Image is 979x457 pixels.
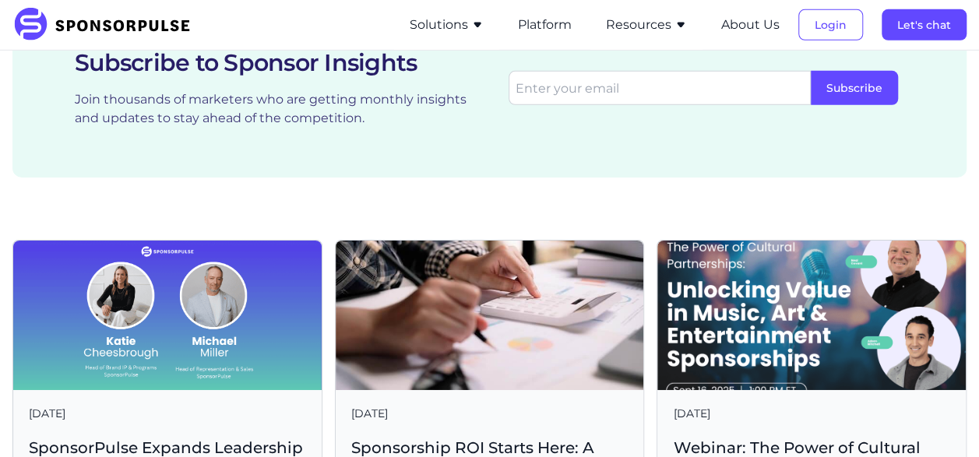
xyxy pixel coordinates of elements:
a: About Us [721,18,780,32]
span: [DATE] [673,406,950,421]
a: Login [798,18,863,32]
button: Let's chat [882,9,967,40]
img: Getty Images courtesy of Unsplash [336,241,644,390]
iframe: Chat Widget [901,382,979,457]
h2: Subscribe to Sponsor Insights [75,48,477,78]
button: Login [798,9,863,40]
button: Solutions [410,16,484,34]
button: Subscribe [811,71,898,105]
span: [DATE] [29,406,306,421]
p: Join thousands of marketers who are getting monthly insights and updates to stay ahead of the com... [75,90,477,128]
span: [DATE] [351,406,629,421]
input: Enter your email [509,71,812,105]
img: SponsorPulse [12,8,202,42]
button: Resources [606,16,687,34]
a: Platform [518,18,572,32]
img: Webinar header image [657,241,966,390]
button: About Us [721,16,780,34]
a: Let's chat [882,18,967,32]
button: Platform [518,16,572,34]
img: Katie Cheesbrough and Michael Miller Join SponsorPulse to Accelerate Strategic Services [13,241,322,390]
